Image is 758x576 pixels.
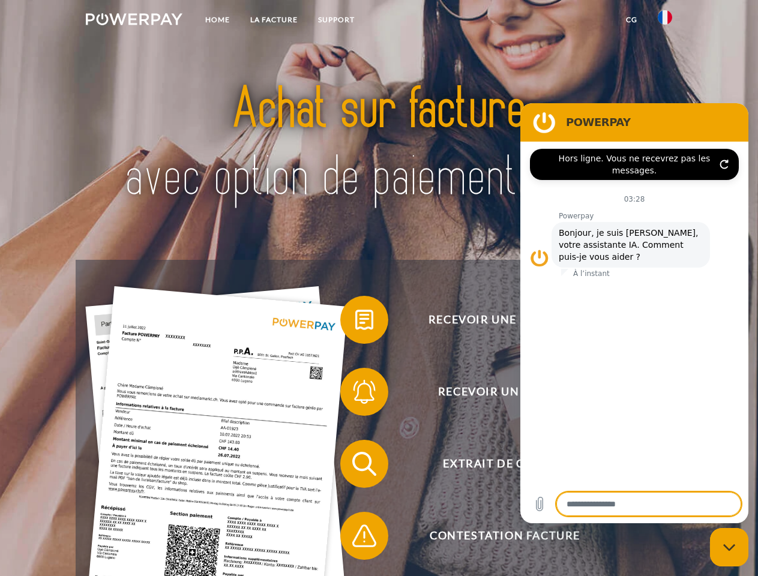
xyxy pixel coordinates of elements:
[349,449,379,479] img: qb_search.svg
[340,512,652,560] button: Contestation Facture
[195,9,240,31] a: Home
[340,440,652,488] button: Extrait de compte
[349,305,379,335] img: qb_bill.svg
[658,10,672,25] img: fr
[520,103,748,523] iframe: Fenêtre de messagerie
[308,9,365,31] a: Support
[86,13,182,25] img: logo-powerpay-white.svg
[358,440,652,488] span: Extrait de compte
[349,521,379,551] img: qb_warning.svg
[616,9,648,31] a: CG
[358,512,652,560] span: Contestation Facture
[358,368,652,416] span: Recevoir un rappel?
[349,377,379,407] img: qb_bell.svg
[240,9,308,31] a: LA FACTURE
[340,296,652,344] button: Recevoir une facture ?
[115,58,643,230] img: title-powerpay_fr.svg
[340,368,652,416] button: Recevoir un rappel?
[710,528,748,566] iframe: Bouton de lancement de la fenêtre de messagerie, conversation en cours
[358,296,652,344] span: Recevoir une facture ?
